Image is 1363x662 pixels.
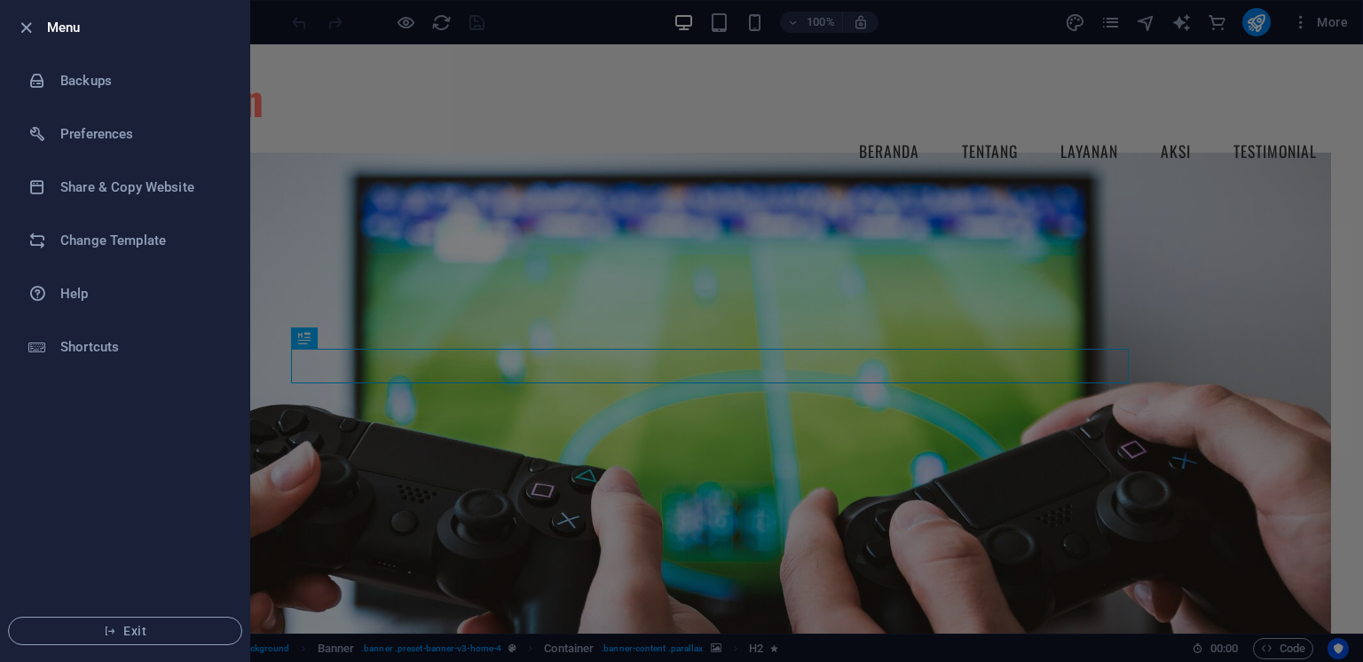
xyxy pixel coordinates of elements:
h6: Help [60,283,225,304]
h6: Menu [47,17,235,38]
button: 2 [41,565,63,570]
button: 3 [41,587,63,591]
button: Exit [8,617,242,645]
a: Help [1,267,249,320]
h6: Share & Copy Website [60,177,225,198]
h6: Backups [60,70,225,91]
button: 1 [41,544,63,548]
h6: Preferences [60,123,225,145]
h6: Change Template [60,230,225,251]
h6: Shortcuts [60,336,225,358]
span: Exit [23,624,227,638]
